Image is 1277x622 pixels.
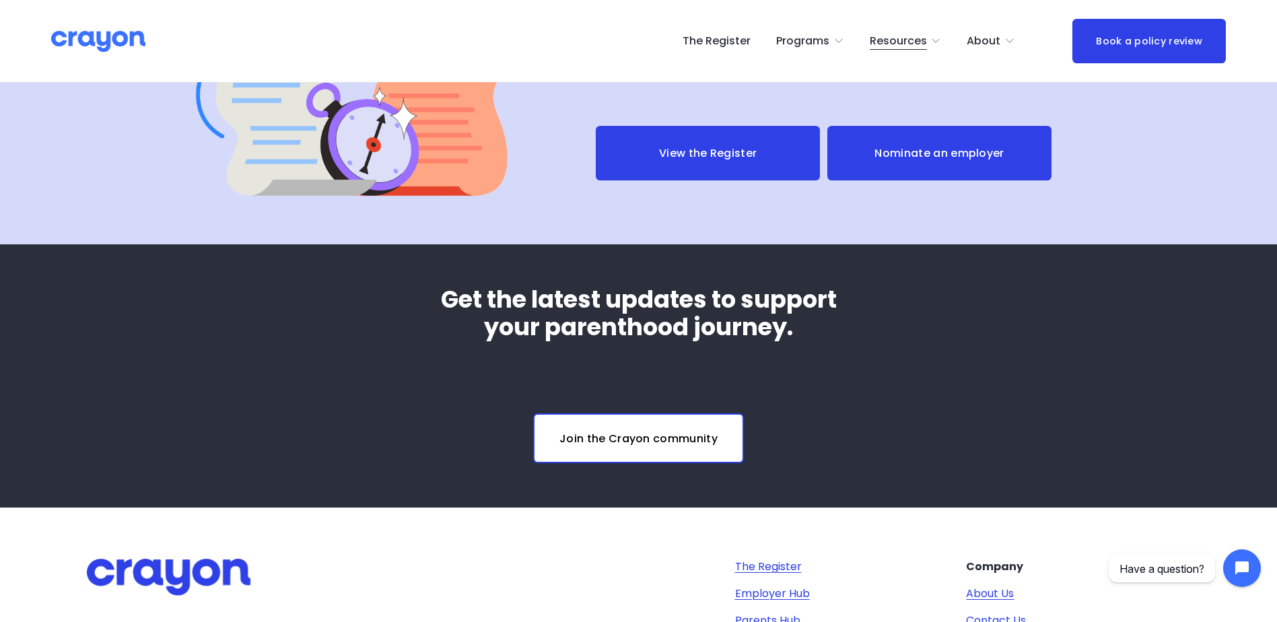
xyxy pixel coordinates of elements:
a: The Register [735,559,802,575]
h3: Get the latest updates to support your parenthood journey. [411,286,866,340]
span: Programs [776,32,829,51]
a: Book a policy review [1072,19,1226,63]
a: About Us [966,586,1014,602]
a: Join the Crayon community [533,413,744,463]
a: folder dropdown [870,30,942,52]
span: About [967,32,1000,51]
span: Resources [870,32,927,51]
img: Crayon [51,30,145,53]
a: Nominate an employer [827,126,1051,181]
a: The Register [683,30,751,52]
strong: Company [966,559,1023,574]
a: View the Register [596,126,820,181]
a: folder dropdown [967,30,1015,52]
a: Employer Hub [735,586,810,602]
a: folder dropdown [776,30,844,52]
